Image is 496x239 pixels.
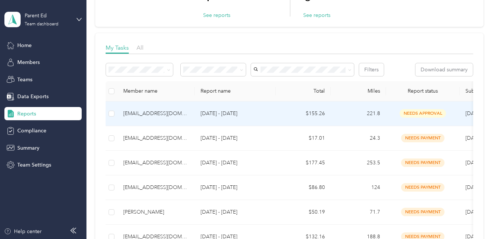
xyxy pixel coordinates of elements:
[392,88,454,94] span: Report status
[203,11,230,19] button: See reports
[201,208,270,216] p: [DATE] - [DATE]
[123,183,189,192] div: [EMAIL_ADDRESS][DOMAIN_NAME]
[276,200,331,225] td: $50.19
[276,151,331,175] td: $177.45
[25,12,71,19] div: Parent Ed
[331,175,386,200] td: 124
[201,134,270,142] p: [DATE] - [DATE]
[123,88,189,94] div: Member name
[455,198,496,239] iframe: Everlance-gr Chat Button Frame
[331,126,386,151] td: 24.3
[276,101,331,126] td: $155.26
[303,11,330,19] button: See reports
[17,161,51,169] span: Team Settings
[17,42,32,49] span: Home
[331,200,386,225] td: 71.7
[117,81,195,101] th: Member name
[331,101,386,126] td: 221.8
[401,158,444,167] span: needs payment
[276,175,331,200] td: $86.80
[201,183,270,192] p: [DATE] - [DATE]
[401,134,444,142] span: needs payment
[4,228,42,235] button: Help center
[465,184,482,190] span: [DATE]
[201,110,270,118] p: [DATE] - [DATE]
[17,58,40,66] span: Members
[123,208,189,216] div: [PERSON_NAME]
[17,110,36,118] span: Reports
[465,110,482,117] span: [DATE]
[337,88,380,94] div: Miles
[17,144,39,152] span: Summary
[17,127,46,135] span: Compliance
[465,160,482,166] span: [DATE]
[123,159,189,167] div: [EMAIL_ADDRESS][DOMAIN_NAME]
[137,44,144,51] span: All
[25,22,59,26] div: Team dashboard
[276,126,331,151] td: $17.01
[106,44,129,51] span: My Tasks
[401,183,444,192] span: needs payment
[201,159,270,167] p: [DATE] - [DATE]
[123,110,189,118] div: [EMAIL_ADDRESS][DOMAIN_NAME]
[465,135,482,141] span: [DATE]
[123,134,189,142] div: [EMAIL_ADDRESS][DOMAIN_NAME]
[331,151,386,175] td: 253.5
[400,109,446,118] span: needs approval
[359,63,384,76] button: Filters
[195,81,276,101] th: Report name
[401,208,444,216] span: needs payment
[17,76,32,83] span: Teams
[415,63,473,76] button: Download summary
[17,93,49,100] span: Data Exports
[281,88,325,94] div: Total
